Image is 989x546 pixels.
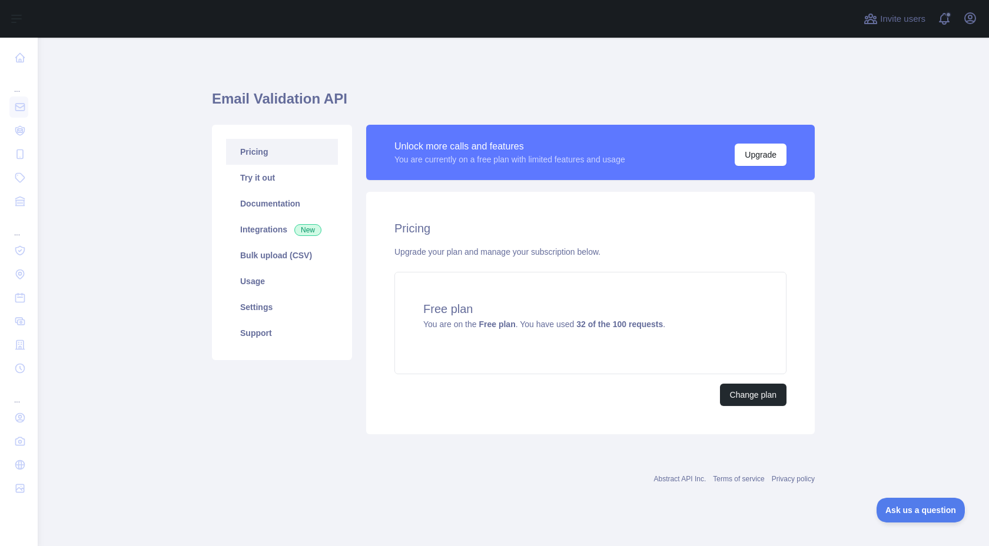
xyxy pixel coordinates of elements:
a: Privacy policy [772,475,815,483]
strong: 32 of the 100 requests [576,319,663,329]
button: Upgrade [735,144,786,166]
a: Settings [226,294,338,320]
a: Integrations New [226,217,338,242]
a: Documentation [226,191,338,217]
span: New [294,224,321,236]
a: Pricing [226,139,338,165]
div: Upgrade your plan and manage your subscription below. [394,246,786,258]
a: Abstract API Inc. [654,475,706,483]
button: Change plan [720,384,786,406]
a: Bulk upload (CSV) [226,242,338,268]
a: Terms of service [713,475,764,483]
div: ... [9,71,28,94]
button: Invite users [861,9,928,28]
iframe: Toggle Customer Support [877,498,965,522]
div: ... [9,381,28,405]
span: Invite users [880,12,925,26]
div: You are currently on a free plan with limited features and usage [394,154,625,165]
div: Unlock more calls and features [394,139,625,154]
h1: Email Validation API [212,89,815,118]
h2: Pricing [394,220,786,237]
a: Try it out [226,165,338,191]
span: You are on the . You have used . [423,319,665,329]
strong: Free plan [479,319,515,329]
h4: Free plan [423,301,758,317]
div: ... [9,214,28,238]
a: Support [226,320,338,346]
a: Usage [226,268,338,294]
